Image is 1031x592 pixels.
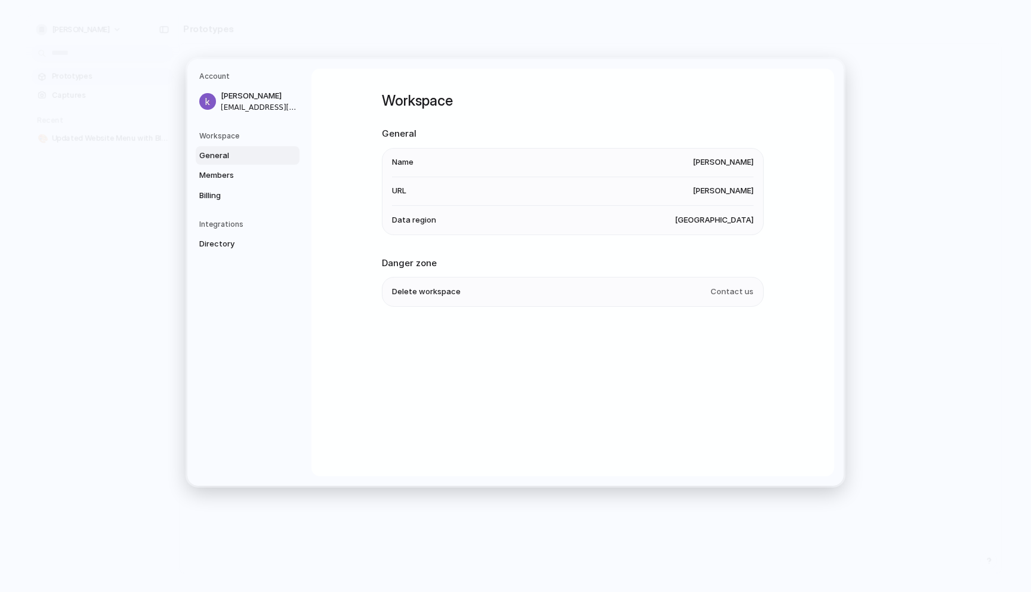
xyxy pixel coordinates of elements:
span: Data region [392,214,436,226]
a: [PERSON_NAME][EMAIL_ADDRESS][DOMAIN_NAME] [196,87,300,116]
span: Billing [199,189,276,201]
span: URL [392,185,406,197]
span: [PERSON_NAME] [693,185,754,197]
span: [PERSON_NAME] [693,156,754,168]
span: Delete workspace [392,286,461,298]
h2: General [382,127,764,141]
h2: Danger zone [382,256,764,270]
span: General [199,149,276,161]
a: Members [196,166,300,185]
span: [PERSON_NAME] [221,90,297,102]
a: General [196,146,300,165]
a: Directory [196,235,300,254]
span: Name [392,156,413,168]
span: Members [199,169,276,181]
h5: Integrations [199,219,300,230]
span: [GEOGRAPHIC_DATA] [675,214,754,226]
h1: Workspace [382,90,764,112]
span: [EMAIL_ADDRESS][DOMAIN_NAME] [221,101,297,112]
h5: Workspace [199,130,300,141]
h5: Account [199,71,300,82]
span: Contact us [711,286,754,298]
a: Billing [196,186,300,205]
span: Directory [199,238,276,250]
